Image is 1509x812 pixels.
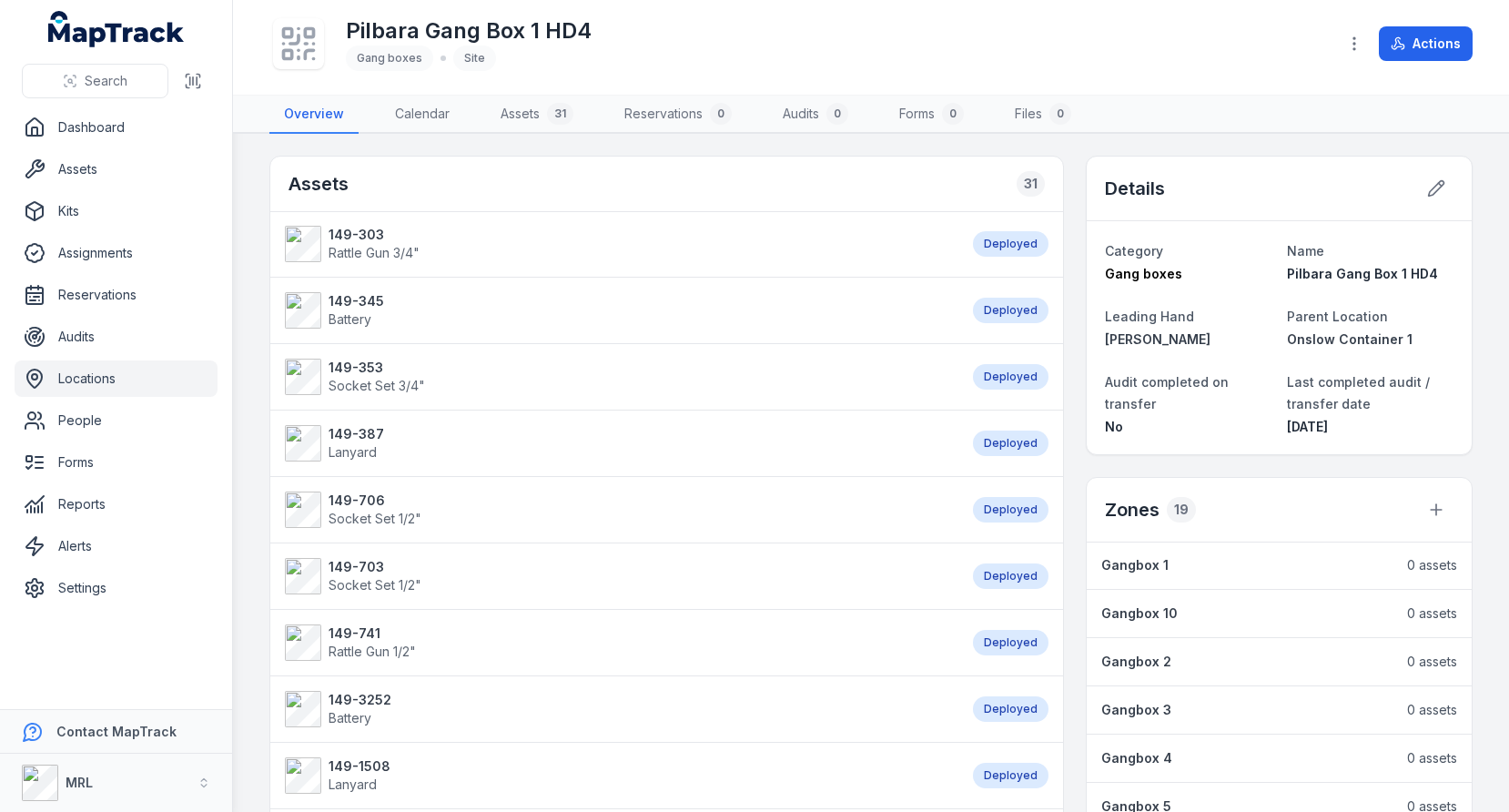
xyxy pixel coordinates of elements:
span: Socket Set 1/2" [329,511,421,526]
a: Gangbox 4 [1101,749,1389,767]
div: Deployed [973,696,1048,722]
span: Search [85,72,127,90]
span: Rattle Gun 1/2" [329,644,416,659]
a: 149-303Rattle Gun 3/4" [285,226,955,262]
a: Assets [15,151,218,188]
div: 0 [1049,103,1071,125]
a: People [15,402,218,439]
span: No [1105,419,1123,434]
a: 149-3252Battery [285,691,955,727]
span: 0 assets [1407,653,1457,671]
span: Battery [329,311,371,327]
strong: 149-387 [329,425,384,443]
a: Locations [15,360,218,397]
div: Deployed [973,364,1048,390]
a: Forms0 [885,96,978,134]
a: Reservations0 [610,96,746,134]
span: Battery [329,710,371,726]
strong: 149-345 [329,292,384,310]
button: Search [22,64,168,98]
span: Gang boxes [357,51,422,65]
span: Audit completed on transfer [1105,374,1229,411]
div: Deployed [973,563,1048,589]
span: Rattle Gun 3/4" [329,245,420,260]
a: Audits [15,319,218,355]
div: 19 [1167,497,1196,523]
a: Assignments [15,235,218,271]
a: Kits [15,193,218,229]
span: Lanyard [329,776,377,792]
div: Deployed [973,497,1048,523]
strong: 149-741 [329,624,416,643]
span: 0 assets [1407,556,1457,574]
div: 0 [710,103,732,125]
a: Settings [15,570,218,606]
span: Pilbara Gang Box 1 HD4 [1287,266,1438,281]
strong: Gangbox 1 [1101,556,1169,574]
a: Assets31 [486,96,588,134]
a: Reservations [15,277,218,313]
time: 15/09/2025, 12:00:00 am [1287,419,1328,434]
div: Site [453,46,496,71]
div: 31 [547,103,573,125]
strong: 149-1508 [329,757,390,776]
a: 149-706Socket Set 1/2" [285,492,955,528]
a: Calendar [380,96,464,134]
div: 0 [942,103,964,125]
strong: Gangbox 3 [1101,701,1171,719]
a: Audits0 [768,96,863,134]
a: Files0 [1000,96,1086,134]
strong: Gangbox 10 [1101,604,1178,623]
strong: 149-303 [329,226,420,244]
a: Gangbox 2 [1101,653,1389,671]
span: Leading Hand [1105,309,1194,324]
a: MapTrack [48,11,185,47]
a: Onslow Container 1 [1287,330,1453,349]
div: Deployed [973,298,1048,323]
div: 31 [1017,171,1045,197]
span: 0 assets [1407,701,1457,719]
strong: Gangbox 2 [1101,653,1171,671]
button: Actions [1379,26,1473,61]
a: 149-353Socket Set 3/4" [285,359,955,395]
span: 0 assets [1407,604,1457,623]
strong: Gangbox 4 [1101,749,1172,767]
h2: Details [1105,176,1165,201]
a: [PERSON_NAME] [1105,330,1271,349]
span: Socket Set 1/2" [329,577,421,593]
span: Onslow Container 1 [1287,331,1413,347]
div: Deployed [973,630,1048,655]
strong: 149-353 [329,359,425,377]
a: Alerts [15,528,218,564]
strong: 149-3252 [329,691,391,709]
a: Dashboard [15,109,218,146]
span: 0 assets [1407,749,1457,767]
div: Deployed [973,763,1048,788]
h2: Assets [289,171,349,197]
div: Deployed [973,431,1048,456]
a: Gangbox 10 [1101,604,1389,623]
a: Gangbox 3 [1101,701,1389,719]
span: Parent Location [1287,309,1388,324]
a: 149-1508Lanyard [285,757,955,794]
strong: 149-706 [329,492,421,510]
a: 149-387Lanyard [285,425,955,462]
a: Overview [269,96,359,134]
a: Forms [15,444,218,481]
span: Socket Set 3/4" [329,378,425,393]
a: Reports [15,486,218,523]
span: Gang boxes [1105,266,1182,281]
strong: 149-703 [329,558,421,576]
h2: Zones [1105,497,1160,523]
a: 149-345Battery [285,292,955,329]
span: Category [1105,243,1163,259]
div: Deployed [973,231,1048,257]
span: [DATE] [1287,419,1328,434]
div: 0 [826,103,848,125]
a: 149-703Socket Set 1/2" [285,558,955,594]
span: Last completed audit / transfer date [1287,374,1430,411]
a: Gangbox 1 [1101,556,1389,574]
a: 149-741Rattle Gun 1/2" [285,624,955,661]
strong: MRL [66,775,93,790]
